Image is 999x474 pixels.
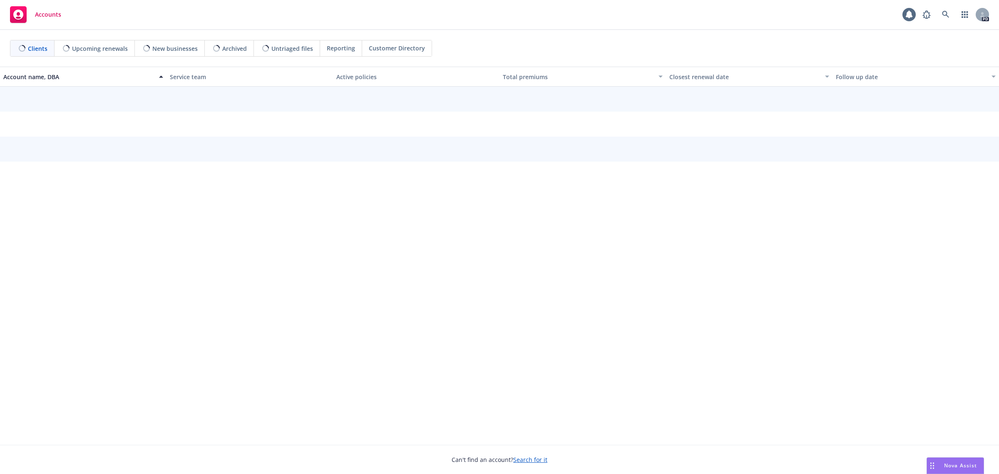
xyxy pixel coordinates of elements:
span: Upcoming renewals [72,44,128,53]
span: Untriaged files [271,44,313,53]
span: Can't find an account? [452,455,547,464]
span: Accounts [35,11,61,18]
span: Reporting [327,44,355,52]
span: New businesses [152,44,198,53]
a: Search for it [513,456,547,464]
div: Active policies [336,72,496,81]
button: Nova Assist [927,457,984,474]
span: Archived [222,44,247,53]
a: Report a Bug [918,6,935,23]
div: Account name, DBA [3,72,154,81]
a: Switch app [957,6,973,23]
button: Closest renewal date [666,67,832,87]
span: Nova Assist [944,462,977,469]
div: Drag to move [927,458,937,474]
div: Follow up date [836,72,987,81]
div: Total premiums [503,72,654,81]
span: Customer Directory [369,44,425,52]
div: Service team [170,72,330,81]
div: Closest renewal date [669,72,820,81]
button: Service team [166,67,333,87]
a: Search [937,6,954,23]
span: Clients [28,44,47,53]
a: Accounts [7,3,65,26]
button: Follow up date [832,67,999,87]
button: Total premiums [499,67,666,87]
button: Active policies [333,67,499,87]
